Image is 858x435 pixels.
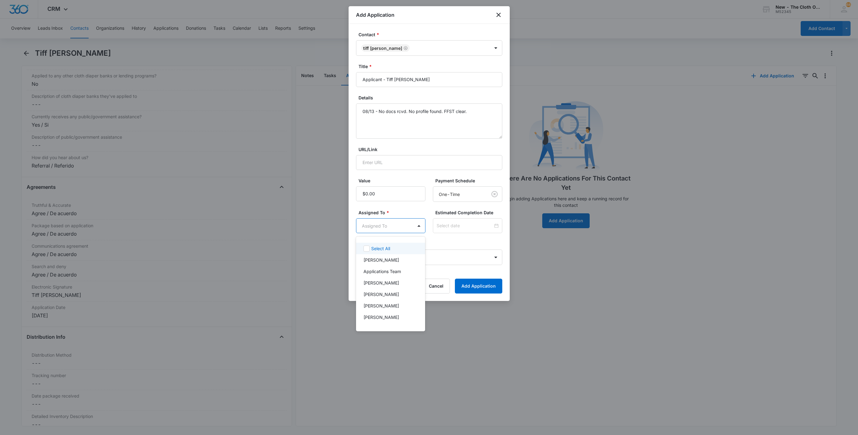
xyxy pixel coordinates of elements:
[363,268,401,275] p: Applications Team
[363,302,399,309] p: [PERSON_NAME]
[363,280,399,286] p: [PERSON_NAME]
[363,314,399,320] p: [PERSON_NAME]
[371,245,390,252] p: Select All
[363,325,399,332] p: [PERSON_NAME]
[363,291,399,298] p: [PERSON_NAME]
[363,257,399,263] p: [PERSON_NAME]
